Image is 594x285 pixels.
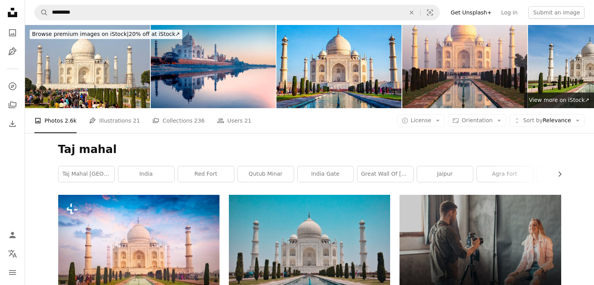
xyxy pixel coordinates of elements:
[178,166,234,182] a: red fort
[59,166,114,182] a: taj mahal [GEOGRAPHIC_DATA] [GEOGRAPHIC_DATA]
[411,117,432,123] span: License
[5,246,20,262] button: Language
[58,245,219,252] a: Taj Mahal. Indian Symbol and famous tourist destination - India travel background. Agra, India
[35,5,48,20] button: Search Unsplash
[446,6,496,19] a: Get Unsplash+
[5,227,20,243] a: Log in / Sign up
[496,6,522,19] a: Log in
[553,166,561,182] button: scroll list to the right
[448,114,506,127] button: Orientation
[32,31,180,37] span: 20% off at iStock ↗
[25,25,187,44] a: Browse premium images on iStock|20% off at iStock↗
[5,97,20,113] a: Collections
[524,93,594,108] a: View more on iStock↗
[244,116,252,125] span: 21
[5,44,20,59] a: Illustrations
[421,5,439,20] button: Visual search
[397,114,445,127] button: License
[34,5,440,20] form: Find visuals sitewide
[217,108,252,133] a: Users 21
[462,117,492,123] span: Orientation
[5,116,20,132] a: Download History
[152,108,205,133] a: Collections 236
[5,78,20,94] a: Explore
[298,166,353,182] a: india gate
[477,166,533,182] a: agra fort
[151,25,276,108] img: Taj Mahal mausoleum in Agra
[529,97,589,103] span: View more on iStock ↗
[194,116,205,125] span: 236
[89,108,140,133] a: Illustrations 21
[58,142,561,157] h1: Taj mahal
[5,25,20,41] a: Photos
[276,25,401,108] img: The Taj Mahal
[417,166,473,182] a: jaipur
[357,166,413,182] a: great wall of [GEOGRAPHIC_DATA]
[238,166,294,182] a: qutub minar
[118,166,174,182] a: india
[528,6,585,19] button: Submit an image
[402,25,527,108] img: Taj Mahal
[523,117,542,123] span: Sort by
[133,116,140,125] span: 21
[32,31,128,37] span: Browse premium images on iStock |
[537,166,592,182] a: agra
[25,25,150,108] img: Taj Mahal, Agra, Uttar Pradesh, Rajasthan, India, Asia
[229,245,390,252] a: Taj Mahal India
[523,117,571,125] span: Relevance
[5,265,20,280] button: Menu
[403,5,420,20] button: Clear
[509,114,585,127] button: Sort byRelevance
